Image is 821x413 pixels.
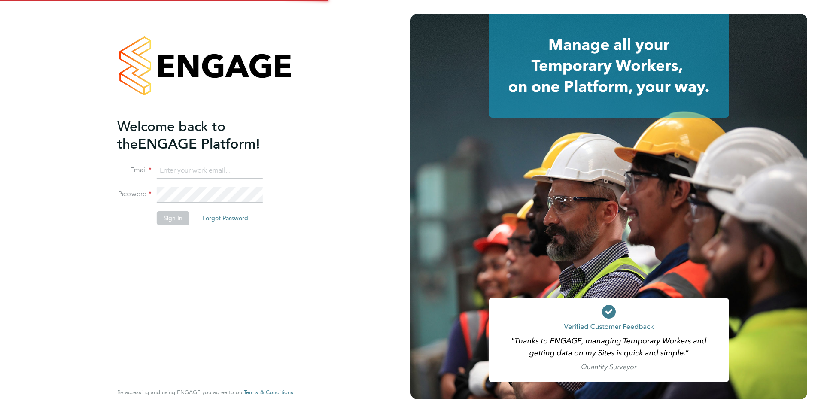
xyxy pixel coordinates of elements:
a: Terms & Conditions [244,389,293,396]
span: Welcome back to the [117,118,225,152]
label: Password [117,190,152,199]
span: By accessing and using ENGAGE you agree to our [117,389,293,396]
h2: ENGAGE Platform! [117,118,285,153]
input: Enter your work email... [157,163,263,179]
button: Forgot Password [195,211,255,225]
button: Sign In [157,211,189,225]
label: Email [117,166,152,175]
